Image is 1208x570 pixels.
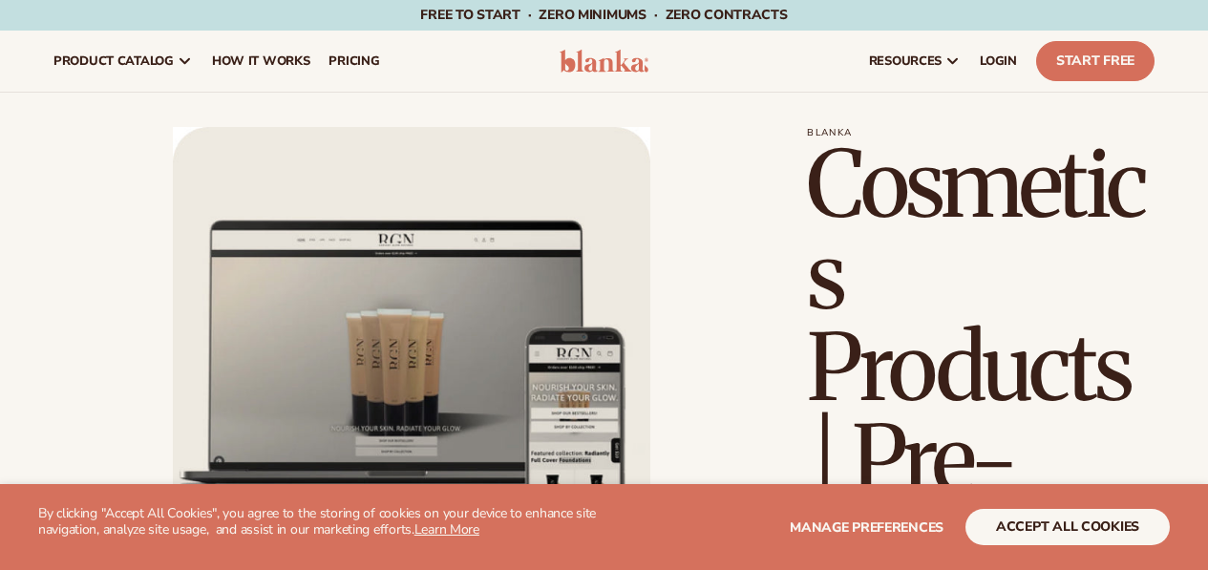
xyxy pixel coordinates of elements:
img: logo [560,50,649,73]
p: By clicking "Accept All Cookies", you agree to the storing of cookies on your device to enhance s... [38,506,604,538]
a: Learn More [414,520,479,538]
span: resources [869,53,942,69]
a: resources [859,31,970,92]
a: product catalog [44,31,202,92]
a: LOGIN [970,31,1027,92]
span: How It Works [212,53,310,69]
span: Free to start · ZERO minimums · ZERO contracts [420,6,787,24]
a: How It Works [202,31,320,92]
span: product catalog [53,53,174,69]
span: pricing [328,53,379,69]
a: pricing [319,31,389,92]
span: Manage preferences [790,518,943,537]
span: LOGIN [980,53,1017,69]
button: Manage preferences [790,509,943,545]
a: Start Free [1036,41,1155,81]
button: accept all cookies [965,509,1170,545]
